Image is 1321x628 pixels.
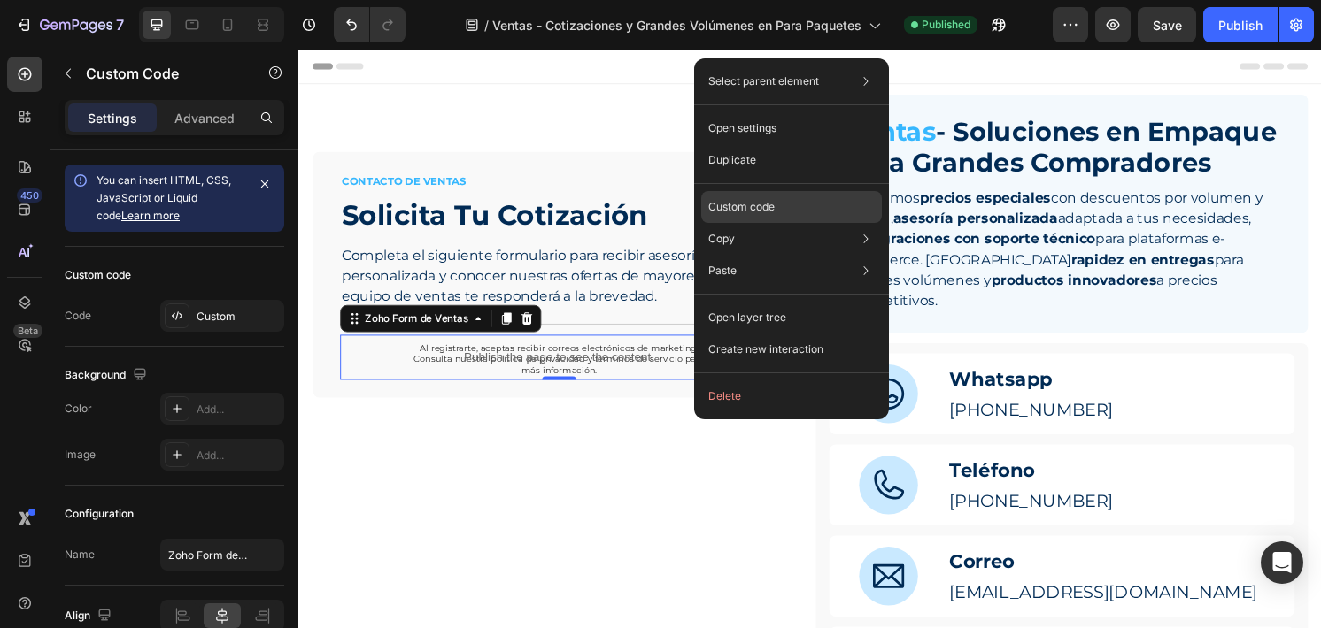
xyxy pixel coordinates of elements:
[802,210,951,226] strong: rapidez en entregas
[65,267,131,283] div: Custom code
[1138,7,1196,42] button: Save
[1261,541,1303,584] div: Open Intercom Messenger
[65,447,96,463] div: Image
[708,231,735,247] p: Copy
[197,309,280,325] div: Custom
[576,188,827,205] strong: integraciones con soporte técnico
[1203,7,1278,42] button: Publish
[701,380,882,412] button: Delete
[65,308,91,324] div: Code
[116,14,124,35] p: 7
[719,231,891,248] strong: productos innovadores
[1153,18,1182,33] span: Save
[97,173,231,222] span: You can insert HTML, CSS, JavaScript or Liquid code
[676,517,1004,547] p: Correo
[708,152,756,168] p: Duplicate
[676,456,1004,482] p: [PHONE_NUMBER]
[65,364,151,387] div: Background
[676,361,1004,387] p: [PHONE_NUMBER]
[676,423,1004,452] p: Teléfono
[676,550,1004,577] p: [EMAIL_ADDRESS][DOMAIN_NAME]
[645,146,781,163] strong: precios especiales
[65,604,115,628] div: Align
[86,63,236,84] p: Custom Code
[88,109,137,127] p: Settings
[7,7,132,42] button: 7
[922,17,970,33] span: Published
[174,109,235,127] p: Advanced
[492,16,861,34] span: Ventas - Cotizaciones y Grandes Volúmenes en Para Paquetes
[121,209,180,222] a: Learn more
[708,310,786,325] p: Open layer tree
[17,188,42,203] div: 450
[298,50,1321,628] iframe: Design area
[334,7,406,42] div: Undo/Redo
[65,401,92,417] div: Color
[567,69,661,102] span: Ventas
[708,73,819,89] p: Select parent element
[13,324,42,338] div: Beta
[484,16,489,34] span: /
[197,448,280,463] div: Add...
[708,199,775,215] p: Custom code
[197,402,280,417] div: Add...
[708,263,737,279] p: Paste
[65,506,134,522] div: Configuration
[617,167,788,184] strong: asesoría personalizada
[708,120,776,136] p: Open settings
[676,328,1004,357] p: Whatsapp
[1218,16,1263,34] div: Publish
[65,547,95,563] div: Name
[567,144,1018,272] p: Ofrecemos con descuentos por volumen y lealtad, adaptada a tus necesidades, e para plataformas e-...
[708,341,823,358] p: Create new interaction
[565,68,1020,135] h2: - Soluciones en Empaque para Grandes Compradores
